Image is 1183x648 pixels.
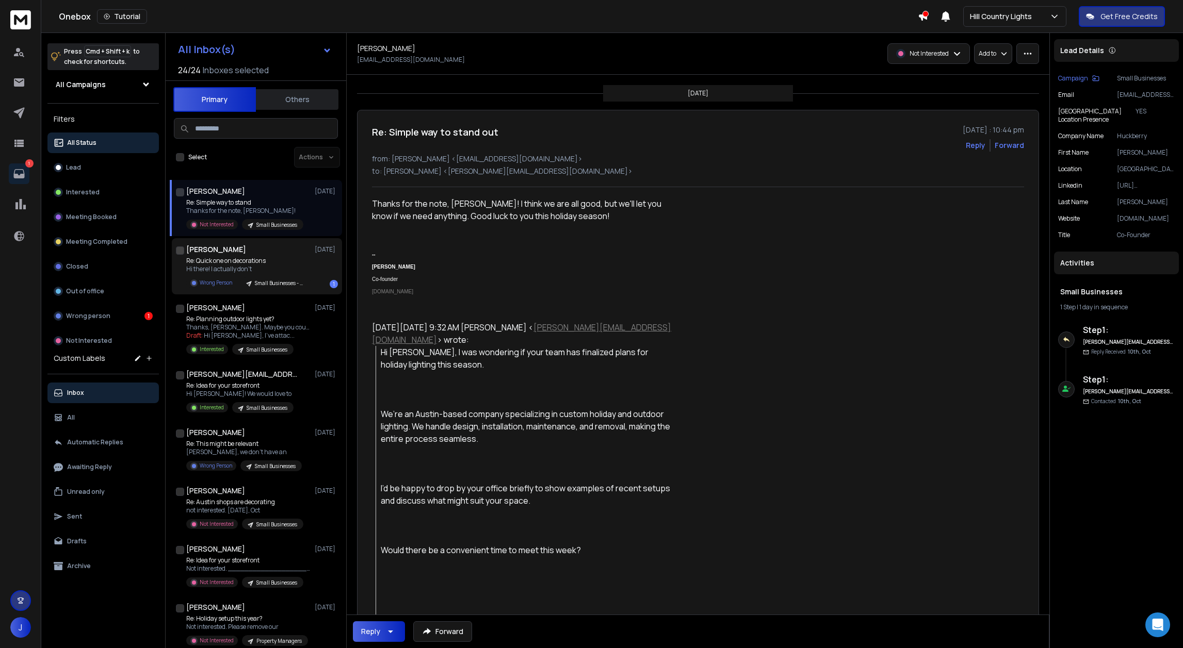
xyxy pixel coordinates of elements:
p: [DATE] [315,304,338,312]
p: Property Managers [256,637,302,645]
button: Others [256,88,338,111]
button: Interested [47,182,159,203]
p: to: [PERSON_NAME] <[PERSON_NAME][EMAIL_ADDRESS][DOMAIN_NAME]> [372,166,1024,176]
div: 1 [144,312,153,320]
p: [PERSON_NAME] [1117,148,1175,157]
button: All Campaigns [47,74,159,95]
p: Email [1058,91,1074,99]
p: Contacted [1091,397,1141,405]
p: Not Interested [200,578,234,586]
div: Activities [1054,252,1179,274]
p: Hill Country Lights [970,11,1036,22]
button: Wrong person1 [47,306,159,326]
h3: Inboxes selected [203,64,269,76]
span: 10th, Oct [1118,397,1141,405]
div: [DATE][DATE] 9:32 AM [PERSON_NAME] < > wrote: [372,321,673,346]
p: 1 [25,159,34,168]
p: Lead Details [1060,45,1104,56]
h1: [PERSON_NAME] [186,602,245,612]
p: Re: Holiday setup this year? [186,614,308,623]
p: [DOMAIN_NAME] [1117,214,1175,223]
h1: [PERSON_NAME] [186,544,245,554]
p: [DATE] [315,487,338,495]
h1: [PERSON_NAME] [357,43,415,54]
p: [EMAIL_ADDRESS][DOMAIN_NAME] [357,56,465,64]
p: Re: Simple way to stand [186,198,303,207]
p: Hi there! I actually don't [186,265,310,273]
div: Thanks for the note, [PERSON_NAME]! I think we are all good, but we'll let you know if we need an... [372,197,673,222]
h1: Re: Simple way to stand out [372,125,498,139]
h1: All Campaigns [56,79,106,90]
p: linkedin [1058,181,1082,190]
a: 1 [9,163,29,184]
p: Wrong Person [200,279,232,287]
p: Automatic Replies [67,438,123,446]
p: location [1058,165,1082,173]
button: Awaiting Reply [47,457,159,477]
b: -- [372,252,376,257]
p: Re: Idea for your storefront [186,556,310,564]
p: Inbox [67,389,84,397]
p: title [1058,231,1070,239]
button: Primary [173,87,256,112]
p: Small Businesses [256,221,297,229]
button: Unread only [47,481,159,502]
button: J [10,617,31,638]
p: Small Businesses [256,579,297,587]
button: Forward [413,621,472,642]
p: Last Name [1058,198,1088,206]
p: First Name [1058,148,1089,157]
p: Small Businesses [247,346,287,354]
div: Open Intercom Messenger [1145,612,1170,637]
div: Reply [361,626,380,637]
p: Sent [67,512,82,521]
label: Select [188,153,207,161]
p: Re: Austin shops are decorating [186,498,303,506]
div: 1 [330,280,338,288]
h1: [PERSON_NAME][EMAIL_ADDRESS][DOMAIN_NAME] [186,369,300,379]
h6: [PERSON_NAME][EMAIL_ADDRESS][DOMAIN_NAME] [1083,388,1173,395]
h3: Filters [47,112,159,126]
p: Small Businesses [1117,74,1175,82]
h6: Step 1 : [1083,373,1173,386]
a: [DOMAIN_NAME] [372,289,413,294]
button: Tutorial [97,9,147,24]
p: Small Businesses [256,521,297,528]
button: Meeting Completed [47,231,159,252]
p: Press to check for shortcuts. [64,46,140,67]
h1: [PERSON_NAME] [186,303,245,313]
p: Archive [67,562,91,570]
p: Get Free Credits [1100,11,1158,22]
button: All Status [47,132,159,153]
p: All [67,413,75,422]
p: Awaiting Reply [67,463,112,471]
button: Lead [47,157,159,178]
button: Not Interested [47,330,159,351]
p: [PERSON_NAME] [1117,198,1175,206]
h1: [PERSON_NAME] [186,486,245,496]
p: Small Businesses [255,462,296,470]
p: Not Interested [200,637,234,644]
h1: [PERSON_NAME] [186,244,246,255]
p: Interested [200,404,224,411]
span: 1 day in sequence [1079,303,1128,311]
p: Wrong person [66,312,110,320]
button: Reply [353,621,405,642]
h1: [PERSON_NAME] [186,427,245,438]
h1: All Inbox(s) [178,44,235,55]
h1: Small Businesses [1060,287,1173,297]
p: Thanks for the note, [PERSON_NAME]! [186,207,303,215]
button: Inbox [47,383,159,403]
button: Reply [966,140,985,151]
p: Not Interested [66,337,112,345]
blockquote: Hi [PERSON_NAME], I was wondering if your team has finalized plans for holiday lighting this seas... [376,346,673,643]
p: Meeting Booked [66,213,117,221]
p: Re: Quick one on decorations [186,257,310,265]
button: All Inbox(s) [170,39,340,60]
font: Co-founder [372,276,398,282]
button: Out of office [47,281,159,302]
p: Small Businesses - Generic [255,279,304,287]
p: [DATE] [315,545,338,553]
